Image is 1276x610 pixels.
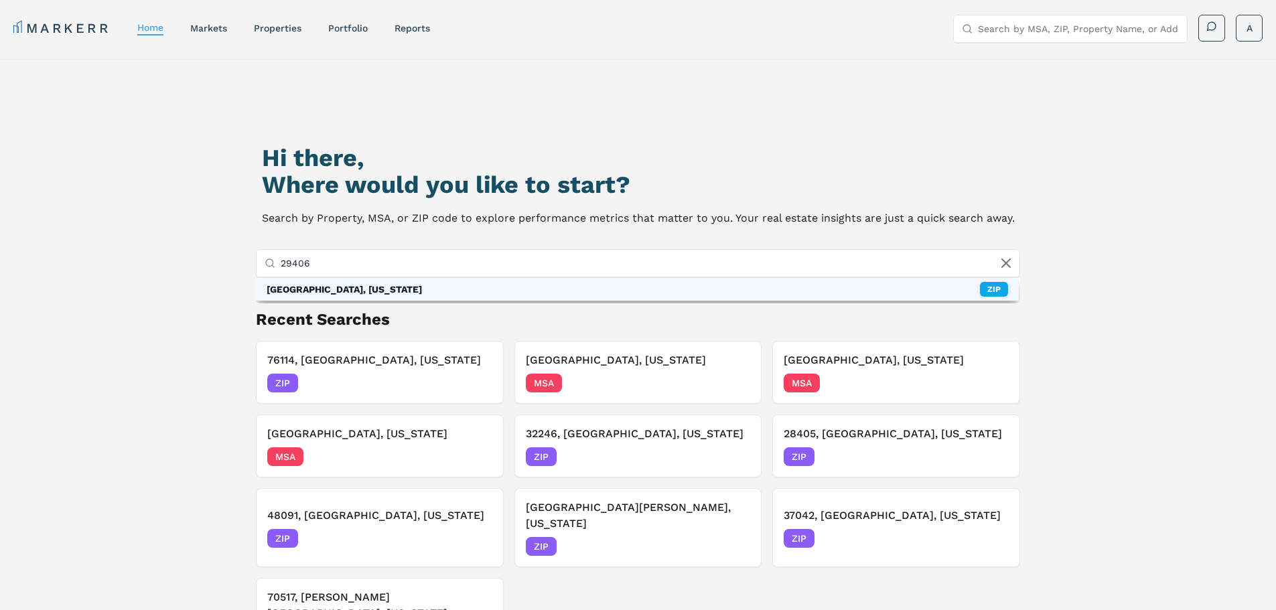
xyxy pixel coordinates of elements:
[13,19,111,37] a: MARKERR
[526,500,751,532] h3: [GEOGRAPHIC_DATA][PERSON_NAME], [US_STATE]
[462,450,492,463] span: [DATE]
[772,414,1020,477] button: 28405, [GEOGRAPHIC_DATA], [US_STATE]ZIP[DATE]
[267,447,303,466] span: MSA
[784,529,814,548] span: ZIP
[262,209,1015,228] p: Search by Property, MSA, or ZIP code to explore performance metrics that matter to you. Your real...
[772,488,1020,567] button: 37042, [GEOGRAPHIC_DATA], [US_STATE]ZIP[DATE]
[526,374,562,392] span: MSA
[514,414,762,477] button: 32246, [GEOGRAPHIC_DATA], [US_STATE]ZIP[DATE]
[267,508,492,524] h3: 48091, [GEOGRAPHIC_DATA], [US_STATE]
[267,426,492,442] h3: [GEOGRAPHIC_DATA], [US_STATE]
[784,352,1009,368] h3: [GEOGRAPHIC_DATA], [US_STATE]
[254,23,301,33] a: properties
[980,282,1008,297] div: ZIP
[328,23,368,33] a: Portfolio
[784,447,814,466] span: ZIP
[1236,15,1263,42] button: A
[256,309,1021,330] h2: Recent Searches
[137,22,163,33] a: home
[1247,21,1253,35] span: A
[772,341,1020,404] button: [GEOGRAPHIC_DATA], [US_STATE]MSA[DATE]
[256,488,504,567] button: 48091, [GEOGRAPHIC_DATA], [US_STATE]ZIP[DATE]
[395,23,430,33] a: reports
[979,532,1009,545] span: [DATE]
[978,15,1179,42] input: Search by MSA, ZIP, Property Name, or Address
[267,283,422,296] div: [GEOGRAPHIC_DATA], [US_STATE]
[720,376,750,390] span: [DATE]
[462,376,492,390] span: [DATE]
[720,450,750,463] span: [DATE]
[256,341,504,404] button: 76114, [GEOGRAPHIC_DATA], [US_STATE]ZIP[DATE]
[256,278,1019,301] div: ZIP: 29406, North Charleston, South Carolina
[784,426,1009,442] h3: 28405, [GEOGRAPHIC_DATA], [US_STATE]
[267,529,298,548] span: ZIP
[267,352,492,368] h3: 76114, [GEOGRAPHIC_DATA], [US_STATE]
[262,171,1015,198] h2: Where would you like to start?
[526,426,751,442] h3: 32246, [GEOGRAPHIC_DATA], [US_STATE]
[784,374,820,392] span: MSA
[526,352,751,368] h3: [GEOGRAPHIC_DATA], [US_STATE]
[281,250,1012,277] input: Search by MSA, ZIP, Property Name, or Address
[784,508,1009,524] h3: 37042, [GEOGRAPHIC_DATA], [US_STATE]
[979,376,1009,390] span: [DATE]
[190,23,227,33] a: markets
[526,447,557,466] span: ZIP
[256,278,1019,301] div: Suggestions
[462,532,492,545] span: [DATE]
[267,374,298,392] span: ZIP
[514,488,762,567] button: [GEOGRAPHIC_DATA][PERSON_NAME], [US_STATE]ZIP[DATE]
[262,145,1015,171] h1: Hi there,
[526,537,557,556] span: ZIP
[720,540,750,553] span: [DATE]
[514,341,762,404] button: [GEOGRAPHIC_DATA], [US_STATE]MSA[DATE]
[979,450,1009,463] span: [DATE]
[256,414,504,477] button: [GEOGRAPHIC_DATA], [US_STATE]MSA[DATE]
